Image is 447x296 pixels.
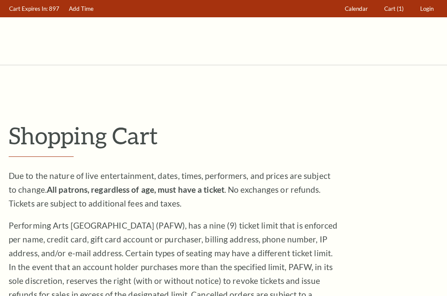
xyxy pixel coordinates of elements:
[65,0,98,17] a: Add Time
[420,5,434,12] span: Login
[47,185,224,194] strong: All patrons, regardless of age, must have a ticket
[384,5,395,12] span: Cart
[380,0,408,17] a: Cart (1)
[9,5,48,12] span: Cart Expires In:
[341,0,372,17] a: Calendar
[397,5,404,12] span: (1)
[9,121,438,150] p: Shopping Cart
[9,171,330,208] span: Due to the nature of live entertainment, dates, times, performers, and prices are subject to chan...
[49,5,59,12] span: 897
[345,5,368,12] span: Calendar
[416,0,438,17] a: Login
